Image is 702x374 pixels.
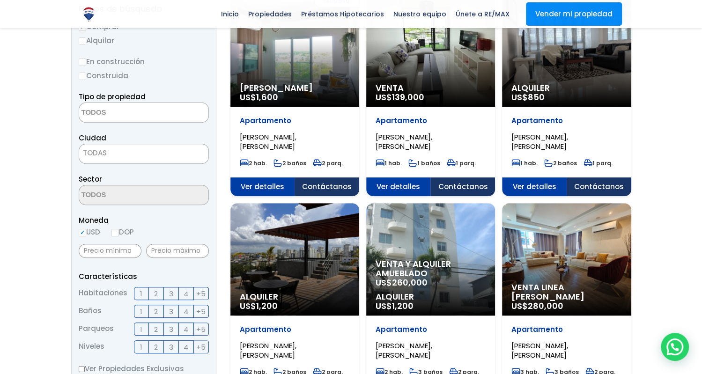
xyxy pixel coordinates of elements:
p: Apartamento [240,325,350,334]
p: Apartamento [511,116,621,125]
span: +5 [196,323,206,335]
span: [PERSON_NAME], [PERSON_NAME] [376,132,432,151]
p: Apartamento [376,116,486,125]
a: Vender mi propiedad [526,2,622,26]
span: Únete a RE/MAX [451,7,514,21]
input: DOP [111,229,119,236]
span: 2 baños [544,159,577,167]
span: 4 [184,341,188,353]
span: 2 hab. [240,159,267,167]
img: Logo de REMAX [81,6,97,22]
span: 4 [184,323,188,335]
span: +5 [196,288,206,300]
span: Baños [79,305,102,318]
span: 850 [528,91,545,103]
label: En construcción [79,56,209,67]
span: 1,200 [256,300,278,312]
p: Apartamento [376,325,486,334]
span: Venta y alquiler amueblado [376,259,486,278]
span: 139,000 [392,91,424,103]
label: Alquilar [79,35,209,46]
span: 1 baños [408,159,440,167]
span: Inicio [216,7,244,21]
p: Características [79,271,209,282]
span: US$ [511,91,545,103]
span: 1 hab. [511,159,538,167]
span: US$ [240,300,278,312]
span: Propiedades [244,7,296,21]
span: 1 [140,306,142,317]
span: 1 parq. [447,159,476,167]
span: [PERSON_NAME], [PERSON_NAME] [511,132,568,151]
span: Tipo de propiedad [79,92,146,102]
span: 4 [184,288,188,300]
span: Sector [79,174,102,184]
input: Precio máximo [146,244,209,258]
span: Préstamos Hipotecarios [296,7,389,21]
span: Contáctanos [430,177,495,196]
span: 260,000 [392,277,428,288]
span: US$ [376,300,414,312]
span: 1 hab. [376,159,402,167]
label: Construida [79,70,209,81]
span: 2 [154,288,158,300]
span: US$ [376,91,424,103]
input: Construida [79,73,86,80]
span: 3 [169,323,173,335]
span: US$ [511,300,563,312]
span: Habitaciones [79,287,127,300]
span: 1 [140,341,142,353]
span: TODAS [79,144,209,164]
span: 3 [169,341,173,353]
span: Venta [376,83,486,93]
span: [PERSON_NAME], [PERSON_NAME] [376,341,432,360]
span: +5 [196,341,206,353]
span: [PERSON_NAME], [PERSON_NAME] [511,341,568,360]
span: Ver detalles [230,177,295,196]
span: 1 [140,288,142,300]
span: Venta Linea [PERSON_NAME] [511,283,621,301]
span: 1,200 [392,300,414,312]
span: US$ [240,91,278,103]
span: 4 [184,306,188,317]
span: 2 parq. [313,159,343,167]
span: 1,600 [256,91,278,103]
span: Ciudad [79,133,106,143]
span: [PERSON_NAME], [PERSON_NAME] [240,341,296,360]
span: TODAS [79,147,208,160]
input: USD [79,229,86,236]
span: 2 baños [273,159,306,167]
p: Apartamento [240,116,350,125]
span: 2 [154,306,158,317]
span: Moneda [79,214,209,226]
span: 3 [169,288,173,300]
span: Alquiler [240,292,350,301]
span: Nuestro equipo [389,7,451,21]
textarea: Search [79,185,170,205]
span: 1 [140,323,142,335]
span: [PERSON_NAME], [PERSON_NAME] [240,132,296,151]
p: Apartamento [511,325,621,334]
span: Parqueos [79,323,114,336]
span: 3 [169,306,173,317]
span: 2 [154,341,158,353]
span: Ver detalles [366,177,431,196]
span: Ver detalles [502,177,567,196]
span: 2 [154,323,158,335]
span: TODAS [83,148,107,158]
span: Alquiler [511,83,621,93]
span: Contáctanos [295,177,359,196]
span: 1 parq. [584,159,613,167]
input: Precio mínimo [79,244,141,258]
span: +5 [196,306,206,317]
span: [PERSON_NAME] [240,83,350,93]
input: Ver Propiedades Exclusivas [79,366,85,372]
span: 280,000 [528,300,563,312]
span: Alquiler [376,292,486,301]
span: US$ [376,277,428,288]
label: DOP [111,226,134,238]
input: Alquilar [79,37,86,45]
input: En construcción [79,59,86,66]
span: Niveles [79,340,104,353]
label: USD [79,226,100,238]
